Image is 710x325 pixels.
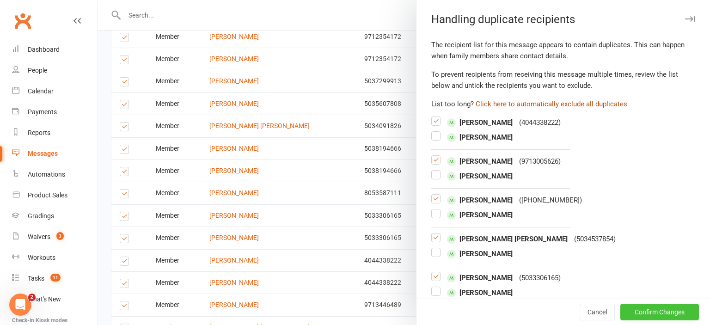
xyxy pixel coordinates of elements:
[12,143,98,164] a: Messages
[476,98,627,110] button: Click here to automatically exclude all duplicates
[12,247,98,268] a: Workouts
[431,39,695,61] div: The recipient list for this message appears to contain duplicates. This can happen when family me...
[12,60,98,81] a: People
[447,248,513,259] span: [PERSON_NAME]
[12,123,98,143] a: Reports
[620,304,699,320] button: Confirm Changes
[28,275,44,282] div: Tasks
[580,304,615,320] button: Cancel
[519,272,561,283] div: ( 5033306165 )
[574,233,616,245] div: ( 5034537854 )
[28,108,57,116] div: Payments
[447,287,513,298] span: [PERSON_NAME]
[12,268,98,289] a: Tasks 11
[12,39,98,60] a: Dashboard
[12,227,98,247] a: Waivers 3
[9,294,31,316] iframe: Intercom live chat
[28,191,67,199] div: Product Sales
[11,9,34,32] a: Clubworx
[28,212,54,220] div: Gradings
[447,156,513,167] span: [PERSON_NAME]
[519,195,582,206] div: ( [PHONE_NUMBER] )
[28,295,61,303] div: What's New
[447,117,513,128] span: [PERSON_NAME]
[447,195,513,206] span: [PERSON_NAME]
[12,185,98,206] a: Product Sales
[28,171,65,178] div: Automations
[519,156,561,167] div: ( 9713005626 )
[447,171,513,182] span: [PERSON_NAME]
[28,129,50,136] div: Reports
[12,206,98,227] a: Gradings
[447,209,513,221] span: [PERSON_NAME]
[519,117,561,128] div: ( 4044338222 )
[12,102,98,123] a: Payments
[12,81,98,102] a: Calendar
[28,150,58,157] div: Messages
[447,272,513,283] span: [PERSON_NAME]
[56,232,64,240] span: 3
[416,13,710,26] div: Handling duplicate recipients
[28,87,54,95] div: Calendar
[28,67,47,74] div: People
[28,254,55,261] div: Workouts
[28,294,36,301] span: 2
[431,69,695,91] div: To prevent recipients from receiving this message multiple times, review the list below and untic...
[447,132,513,143] span: [PERSON_NAME]
[12,289,98,310] a: What's New
[431,98,695,110] div: List too long?
[28,233,50,240] div: Waivers
[447,233,568,245] span: [PERSON_NAME] [PERSON_NAME]
[28,46,60,53] div: Dashboard
[50,274,61,282] span: 11
[12,164,98,185] a: Automations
